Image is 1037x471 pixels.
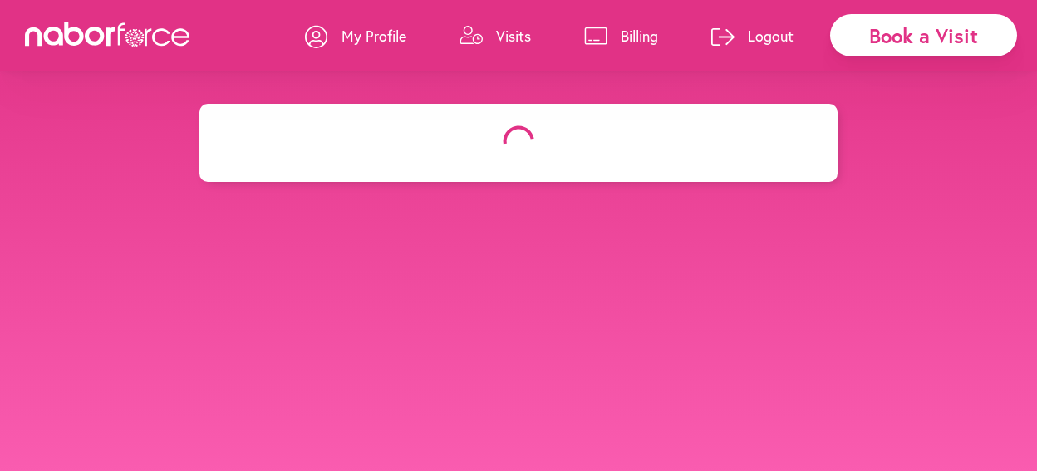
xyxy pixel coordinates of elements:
[711,11,794,61] a: Logout
[830,14,1017,56] div: Book a Visit
[748,26,794,46] p: Logout
[460,11,531,61] a: Visits
[305,11,406,61] a: My Profile
[496,26,531,46] p: Visits
[621,26,658,46] p: Billing
[584,11,658,61] a: Billing
[342,26,406,46] p: My Profile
